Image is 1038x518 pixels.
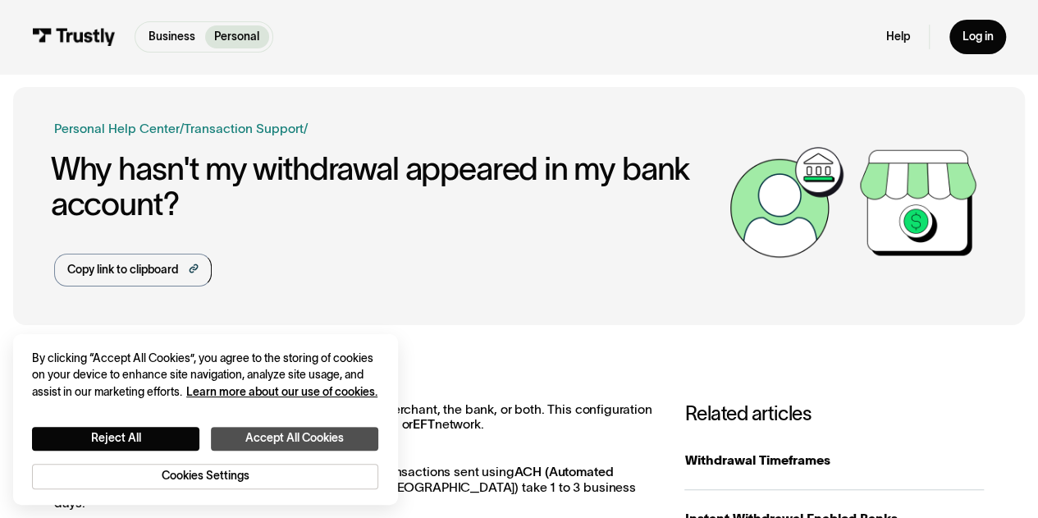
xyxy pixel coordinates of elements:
a: More information about your privacy, opens in a new tab [186,386,377,398]
button: Reject All [32,427,199,451]
p: Business [149,29,195,46]
div: Cookie banner [13,334,398,505]
strong: EFT [413,417,435,431]
div: Privacy [32,351,378,489]
a: Personal [205,25,269,48]
button: Accept All Cookies [211,427,378,451]
h1: Why hasn't my withdrawal appeared in my bank account? [51,151,722,222]
div: Copy link to clipboard [67,262,178,279]
img: Trustly Logo [32,28,116,45]
div: / [304,119,308,138]
a: Business [139,25,204,48]
a: Copy link to clipboard [54,254,212,287]
div: By clicking “Accept All Cookies”, you agree to the storing of cookies on your device to enhance s... [32,351,378,401]
div: / [180,119,184,138]
a: Help [886,30,910,44]
a: Transaction Support [184,121,304,135]
div: Withdrawal Timeframes [684,451,984,470]
div: Log in [962,30,993,44]
a: Personal Help Center [54,119,180,138]
a: Withdrawal Timeframes [684,432,984,490]
h3: Related articles [684,402,984,425]
p: Personal [214,29,259,46]
button: Cookies Settings [32,464,378,489]
a: Log in [949,20,1006,53]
